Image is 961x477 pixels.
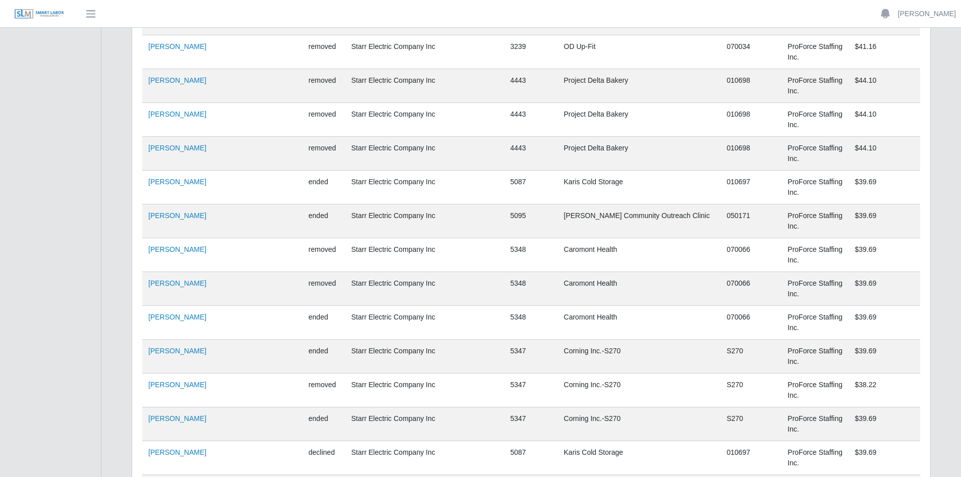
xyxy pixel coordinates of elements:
td: ProForce Staffing Inc. [781,137,849,171]
td: $39.69 [849,407,920,441]
td: Corning Inc.-S270 [558,374,721,407]
td: $39.69 [849,340,920,374]
td: $39.69 [849,238,920,272]
a: [PERSON_NAME] [148,448,206,456]
td: Corning Inc.-S270 [558,340,721,374]
td: Starr Electric Company Inc [345,35,504,69]
td: $39.69 [849,171,920,204]
td: 5095 [504,204,557,238]
td: ended [303,340,346,374]
td: $41.16 [849,35,920,69]
td: S270 [720,407,781,441]
td: 5347 [504,340,557,374]
a: [PERSON_NAME] [148,144,206,152]
td: 5348 [504,238,557,272]
td: ProForce Staffing Inc. [781,238,849,272]
a: [PERSON_NAME] [898,9,956,19]
td: ProForce Staffing Inc. [781,306,849,340]
td: ended [303,306,346,340]
td: OD Up-Fit [558,35,721,69]
td: 5348 [504,272,557,306]
td: ended [303,204,346,238]
td: 5347 [504,374,557,407]
a: [PERSON_NAME] [148,211,206,220]
td: 010697 [720,171,781,204]
td: removed [303,137,346,171]
td: removed [303,69,346,103]
td: S270 [720,374,781,407]
td: removed [303,35,346,69]
td: 5348 [504,306,557,340]
td: 010698 [720,103,781,137]
td: 070066 [720,306,781,340]
td: removed [303,103,346,137]
td: $38.22 [849,374,920,407]
td: 010697 [720,441,781,475]
td: 070034 [720,35,781,69]
td: 070066 [720,272,781,306]
td: Project Delta Bakery [558,103,721,137]
td: Starr Electric Company Inc [345,137,504,171]
a: [PERSON_NAME] [148,110,206,118]
td: 5087 [504,441,557,475]
td: 050171 [720,204,781,238]
a: [PERSON_NAME] [148,178,206,186]
td: Starr Electric Company Inc [345,69,504,103]
td: 3239 [504,35,557,69]
td: ProForce Staffing Inc. [781,35,849,69]
td: Caromont Health [558,306,721,340]
a: [PERSON_NAME] [148,381,206,389]
td: ProForce Staffing Inc. [781,441,849,475]
td: Caromont Health [558,238,721,272]
td: Corning Inc.-S270 [558,407,721,441]
td: Starr Electric Company Inc [345,103,504,137]
td: 5087 [504,171,557,204]
td: ProForce Staffing Inc. [781,171,849,204]
a: [PERSON_NAME] [148,279,206,287]
td: Starr Electric Company Inc [345,340,504,374]
td: ProForce Staffing Inc. [781,272,849,306]
td: 010698 [720,137,781,171]
td: Project Delta Bakery [558,69,721,103]
td: 4443 [504,69,557,103]
td: ProForce Staffing Inc. [781,204,849,238]
td: $39.69 [849,204,920,238]
td: Starr Electric Company Inc [345,204,504,238]
a: [PERSON_NAME] [148,414,206,422]
td: Starr Electric Company Inc [345,374,504,407]
a: [PERSON_NAME] [148,347,206,355]
td: Starr Electric Company Inc [345,407,504,441]
td: Caromont Health [558,272,721,306]
a: [PERSON_NAME] [148,76,206,84]
td: 5347 [504,407,557,441]
td: declined [303,441,346,475]
td: Starr Electric Company Inc [345,238,504,272]
img: SLM Logo [14,9,65,20]
td: ProForce Staffing Inc. [781,69,849,103]
td: $44.10 [849,103,920,137]
td: removed [303,272,346,306]
td: $44.10 [849,137,920,171]
td: 070066 [720,238,781,272]
td: ProForce Staffing Inc. [781,340,849,374]
td: Starr Electric Company Inc [345,272,504,306]
td: $39.69 [849,306,920,340]
td: Starr Electric Company Inc [345,171,504,204]
td: $39.69 [849,272,920,306]
td: ProForce Staffing Inc. [781,407,849,441]
td: Project Delta Bakery [558,137,721,171]
td: Starr Electric Company Inc [345,306,504,340]
td: 4443 [504,103,557,137]
td: Karis Cold Storage [558,441,721,475]
td: ProForce Staffing Inc. [781,374,849,407]
td: $44.10 [849,69,920,103]
td: ended [303,171,346,204]
td: 4443 [504,137,557,171]
td: removed [303,374,346,407]
td: ProForce Staffing Inc. [781,103,849,137]
td: Starr Electric Company Inc [345,441,504,475]
td: 010698 [720,69,781,103]
td: ended [303,407,346,441]
a: [PERSON_NAME] [148,42,206,50]
td: Karis Cold Storage [558,171,721,204]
